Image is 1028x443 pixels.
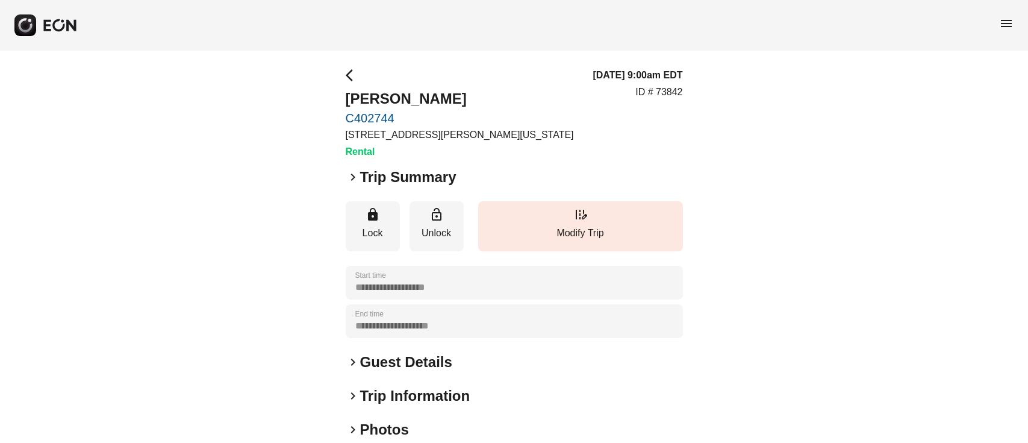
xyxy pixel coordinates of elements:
[346,389,360,403] span: keyboard_arrow_right
[484,226,677,240] p: Modify Trip
[593,68,682,83] h3: [DATE] 9:00am EDT
[346,111,574,125] a: C402744
[346,68,360,83] span: arrow_back_ios
[410,201,464,251] button: Unlock
[416,226,458,240] p: Unlock
[999,16,1014,31] span: menu
[346,355,360,369] span: keyboard_arrow_right
[346,145,574,159] h3: Rental
[346,89,574,108] h2: [PERSON_NAME]
[346,423,360,437] span: keyboard_arrow_right
[573,207,588,222] span: edit_road
[360,168,456,187] h2: Trip Summary
[429,207,444,222] span: lock_open
[346,201,400,251] button: Lock
[360,386,470,406] h2: Trip Information
[346,128,574,142] p: [STREET_ADDRESS][PERSON_NAME][US_STATE]
[366,207,380,222] span: lock
[635,85,682,99] p: ID # 73842
[346,170,360,184] span: keyboard_arrow_right
[478,201,683,251] button: Modify Trip
[360,420,409,439] h2: Photos
[352,226,394,240] p: Lock
[360,353,452,372] h2: Guest Details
